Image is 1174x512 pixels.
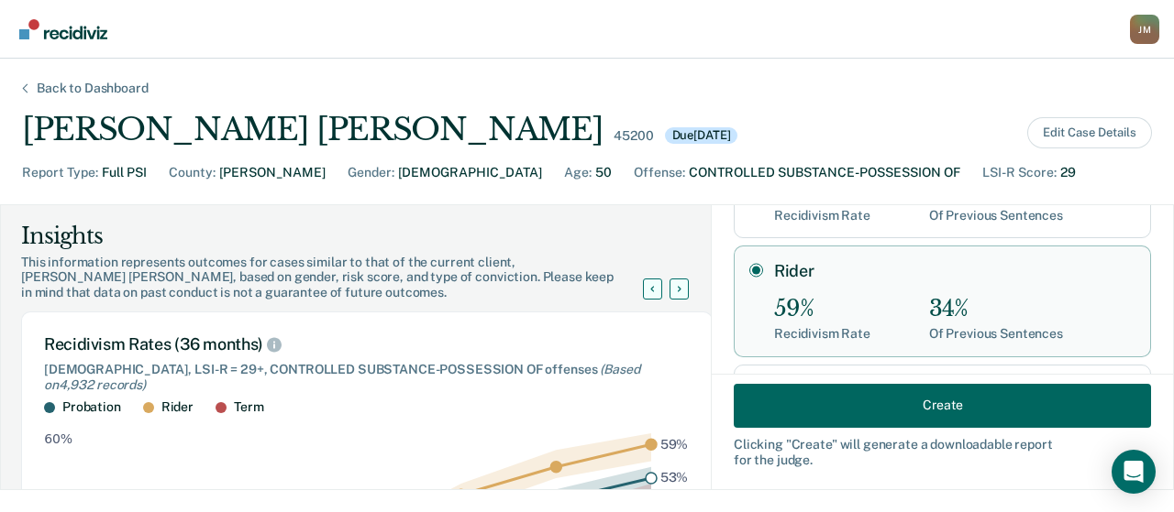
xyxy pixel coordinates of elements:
[774,296,870,322] div: 59%
[19,19,107,39] img: Recidiviz
[774,261,1135,281] label: Rider
[44,362,690,393] div: [DEMOGRAPHIC_DATA], LSI-R = 29+, CONTROLLED SUBSTANCE-POSSESSION OF offenses
[348,163,394,182] div: Gender :
[614,128,653,144] div: 45200
[564,163,592,182] div: Age :
[44,362,639,392] span: (Based on 4,932 records )
[734,383,1151,427] button: Create
[1060,163,1076,182] div: 29
[21,222,665,251] div: Insights
[734,436,1151,467] div: Clicking " Create " will generate a downloadable report for the judge.
[44,431,72,446] text: 60%
[398,163,542,182] div: [DEMOGRAPHIC_DATA]
[1130,15,1159,44] button: Profile dropdown button
[660,471,689,485] text: 53%
[689,163,960,182] div: CONTROLLED SUBSTANCE-POSSESSION OF
[161,399,194,415] div: Rider
[102,163,147,182] div: Full PSI
[22,163,98,182] div: Report Type :
[660,437,689,452] text: 59%
[1027,117,1152,148] button: Edit Case Details
[634,163,685,182] div: Offense :
[169,163,216,182] div: County :
[929,208,1063,223] div: Of Previous Sentences
[929,296,1063,322] div: 34%
[774,208,870,223] div: Recidivism Rate
[1130,15,1159,44] div: J M
[595,163,612,182] div: 50
[774,326,870,342] div: Recidivism Rate
[62,399,121,415] div: Probation
[219,163,326,182] div: [PERSON_NAME]
[1112,450,1156,494] div: Open Intercom Messenger
[929,326,1063,342] div: Of Previous Sentences
[15,81,171,96] div: Back to Dashboard
[665,127,738,144] div: Due [DATE]
[44,487,72,502] text: 50%
[21,255,665,300] div: This information represents outcomes for cases similar to that of the current client, [PERSON_NAM...
[982,163,1057,182] div: LSI-R Score :
[234,399,263,415] div: Term
[44,334,690,354] div: Recidivism Rates (36 months)
[22,111,603,148] div: [PERSON_NAME] [PERSON_NAME]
